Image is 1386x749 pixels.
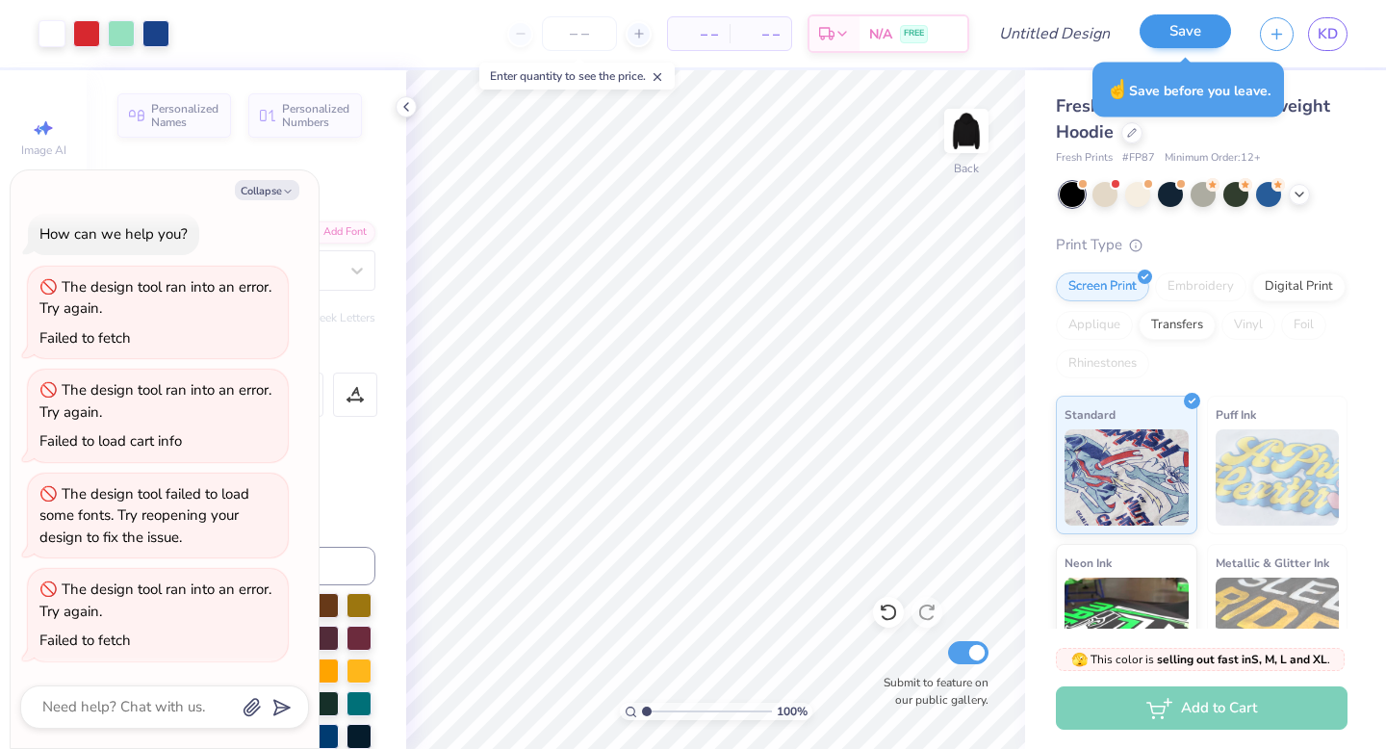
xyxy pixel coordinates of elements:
div: The design tool ran into an error. Try again. [39,277,271,319]
img: Metallic & Glitter Ink [1216,578,1340,674]
div: Print Type [1056,234,1347,256]
span: # FP87 [1122,150,1155,167]
img: Neon Ink [1065,578,1189,674]
div: Add Font [299,221,375,244]
div: Failed to fetch [39,328,131,348]
button: Collapse [235,180,299,200]
div: Foil [1281,311,1326,340]
img: Puff Ink [1216,429,1340,526]
div: Digital Print [1252,272,1346,301]
span: N/A [869,24,892,44]
span: FREE [904,27,924,40]
div: Embroidery [1155,272,1246,301]
span: 🫣 [1071,651,1088,669]
span: Fresh Prints [1056,150,1113,167]
label: Submit to feature on our public gallery. [873,674,988,709]
div: Enter quantity to see the price. [479,63,675,90]
span: Standard [1065,404,1116,425]
div: How can we help you? [39,224,188,244]
div: The design tool ran into an error. Try again. [39,380,271,422]
div: Rhinestones [1056,349,1149,378]
div: Transfers [1139,311,1216,340]
div: Failed to load cart info [39,431,182,451]
span: ☝️ [1106,77,1129,102]
div: The design tool failed to load some fonts. Try reopening your design to fix the issue. [39,484,249,547]
input: Untitled Design [984,14,1125,53]
input: – – [542,16,617,51]
img: Standard [1065,429,1189,526]
div: Vinyl [1221,311,1275,340]
span: 100 % [777,703,808,720]
div: The design tool ran into an error. Try again. [39,580,271,621]
div: Back [954,160,979,177]
div: Screen Print [1056,272,1149,301]
div: Failed to fetch [39,631,131,650]
span: Fresh Prints Boston Heavyweight Hoodie [1056,94,1330,143]
strong: selling out fast in S, M, L and XL [1157,652,1327,667]
span: Puff Ink [1216,404,1256,425]
div: Save before you leave. [1092,63,1284,117]
span: Image AI [21,142,66,158]
span: KD [1318,23,1338,45]
div: Applique [1056,311,1133,340]
span: This color is . [1071,651,1330,668]
button: Save [1140,14,1231,48]
span: Neon Ink [1065,553,1112,573]
span: Minimum Order: 12 + [1165,150,1261,167]
span: – – [741,24,780,44]
a: KD [1308,17,1347,51]
span: Personalized Numbers [282,102,350,129]
span: Personalized Names [151,102,219,129]
span: – – [680,24,718,44]
img: Back [947,112,986,150]
span: Metallic & Glitter Ink [1216,553,1329,573]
